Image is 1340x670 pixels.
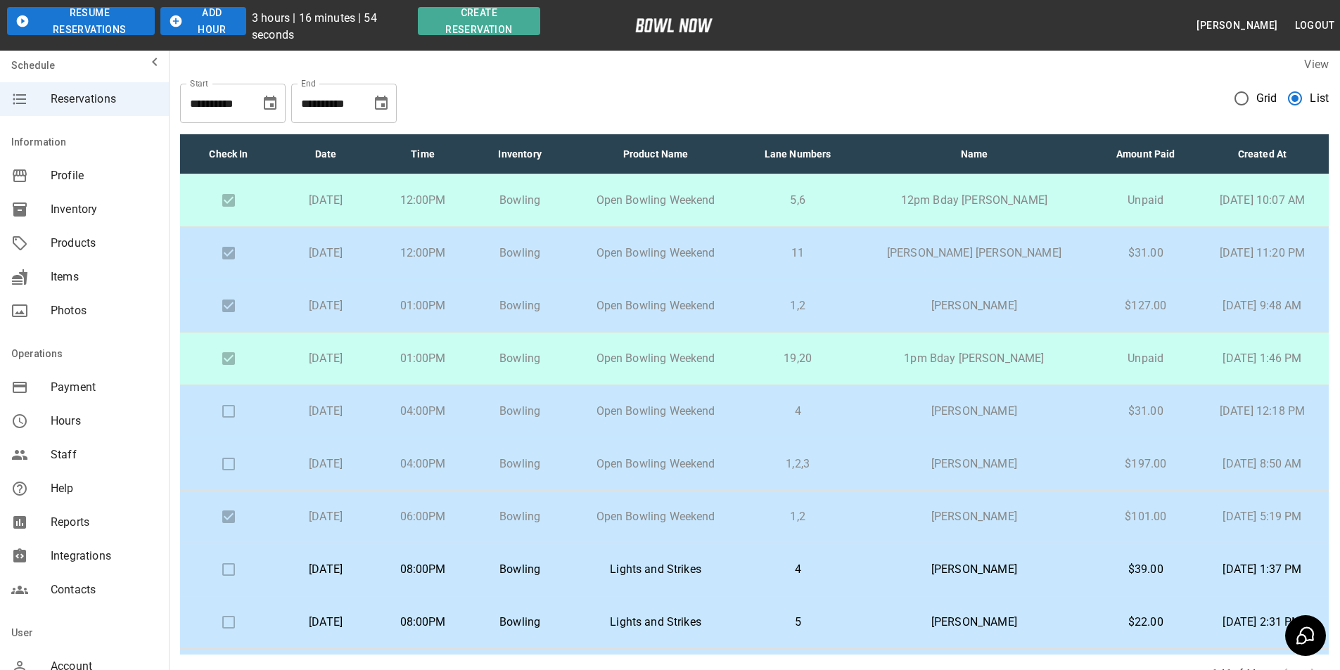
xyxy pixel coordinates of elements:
p: 4 [754,561,841,578]
p: Bowling [483,245,557,262]
p: [DATE] [288,350,363,367]
th: Name [853,134,1095,174]
p: [PERSON_NAME] [864,403,1084,420]
p: $127.00 [1106,297,1185,314]
p: Lights and Strikes [580,561,732,578]
label: View [1304,58,1329,71]
p: [DATE] [288,508,363,525]
p: Bowling [483,456,557,472]
p: Open Bowling Weekend [580,297,732,314]
p: [DATE] 9:48 AM [1207,297,1317,314]
p: Open Bowling Weekend [580,350,732,367]
p: [DATE] [288,245,363,262]
span: Help [51,480,158,497]
th: Inventory [471,134,568,174]
button: Choose date, selected date is Sep 6, 2025 [367,89,395,117]
span: Inventory [51,201,158,218]
p: [DATE] [288,403,363,420]
p: 08:00PM [385,614,460,631]
p: $39.00 [1106,561,1185,578]
span: List [1310,90,1329,107]
p: Open Bowling Weekend [580,456,732,472]
p: 5,6 [754,192,841,209]
p: $101.00 [1106,508,1185,525]
span: Payment [51,379,158,396]
button: Create Reservation [418,7,540,35]
p: $31.00 [1106,403,1185,420]
th: Product Name [568,134,743,174]
span: Contacts [51,581,158,598]
p: [PERSON_NAME] [864,508,1084,525]
p: [DATE] 8:50 AM [1207,456,1317,472]
th: Amount Paid [1095,134,1196,174]
p: [PERSON_NAME] [PERSON_NAME] [864,245,1084,262]
p: Open Bowling Weekend [580,192,732,209]
span: Reservations [51,91,158,108]
p: 01:00PM [385,297,460,314]
p: [PERSON_NAME] [864,614,1084,631]
p: Bowling [483,561,557,578]
p: Bowling [483,192,557,209]
p: 19,20 [754,350,841,367]
p: [DATE] [288,456,363,472]
p: 3 hours | 16 minutes | 54 seconds [252,10,412,44]
p: Unpaid [1106,192,1185,209]
p: Bowling [483,297,557,314]
p: Bowling [483,403,557,420]
span: Staff [51,446,158,463]
p: [DATE] 11:20 PM [1207,245,1317,262]
p: 5 [754,614,841,631]
span: Grid [1256,90,1277,107]
p: Open Bowling Weekend [580,245,732,262]
p: 12pm Bday [PERSON_NAME] [864,192,1084,209]
p: 04:00PM [385,403,460,420]
p: [DATE] 12:18 PM [1207,403,1317,420]
p: [DATE] [288,561,363,578]
p: [DATE] [288,192,363,209]
p: [DATE] 1:46 PM [1207,350,1317,367]
p: Bowling [483,614,557,631]
th: Created At [1196,134,1329,174]
span: Photos [51,302,158,319]
p: 06:00PM [385,508,460,525]
span: Products [51,235,158,252]
p: [PERSON_NAME] [864,561,1084,578]
p: Open Bowling Weekend [580,508,732,525]
p: 11 [754,245,841,262]
p: [DATE] [288,297,363,314]
p: 01:00PM [385,350,460,367]
p: 1pm Bday [PERSON_NAME] [864,350,1084,367]
p: 04:00PM [385,456,460,472]
th: Date [277,134,374,174]
p: 1,2,3 [754,456,841,472]
button: Choose date, selected date is Sep 6, 2025 [256,89,284,117]
th: Time [374,134,471,174]
p: [DATE] 2:31 PM [1207,614,1317,631]
p: $197.00 [1106,456,1185,472]
p: Bowling [483,350,557,367]
p: Unpaid [1106,350,1185,367]
th: Lane Numbers [743,134,853,174]
span: Reports [51,514,158,531]
span: Items [51,269,158,285]
button: Add Hour [160,7,246,35]
p: $22.00 [1106,614,1185,631]
p: 12:00PM [385,192,460,209]
p: 12:00PM [385,245,460,262]
th: Check In [180,134,277,174]
p: Bowling [483,508,557,525]
button: Resume Reservations [7,7,155,35]
button: Logout [1289,13,1340,39]
p: [DATE] 5:19 PM [1207,508,1317,525]
p: Lights and Strikes [580,614,732,631]
p: [DATE] 1:37 PM [1207,561,1317,578]
p: 08:00PM [385,561,460,578]
p: 1,2 [754,508,841,525]
img: logo [635,18,713,32]
p: $31.00 [1106,245,1185,262]
p: 1,2 [754,297,841,314]
p: [PERSON_NAME] [864,456,1084,472]
p: [DATE] 10:07 AM [1207,192,1317,209]
button: [PERSON_NAME] [1191,13,1283,39]
p: [DATE] [288,614,363,631]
